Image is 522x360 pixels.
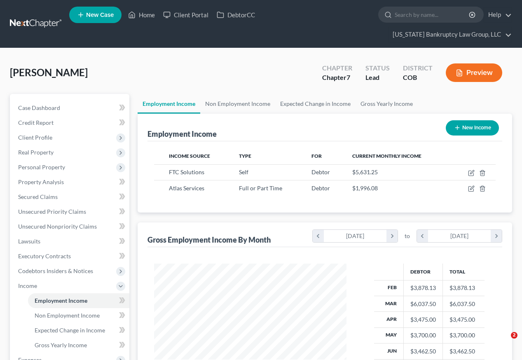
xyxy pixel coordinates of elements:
[403,63,433,73] div: District
[35,297,87,304] span: Employment Income
[10,66,88,78] span: [PERSON_NAME]
[352,168,378,175] span: $5,631.25
[403,73,433,82] div: COB
[322,73,352,82] div: Chapter
[18,208,86,215] span: Unsecured Priority Claims
[239,168,248,175] span: Self
[442,327,485,343] td: $3,700.00
[169,168,204,175] span: FTC Solutions
[311,168,330,175] span: Debtor
[200,94,275,114] a: Non Employment Income
[35,341,87,348] span: Gross Yearly Income
[410,316,436,324] div: $3,475.00
[169,153,210,159] span: Income Source
[18,193,58,200] span: Secured Claims
[124,7,159,22] a: Home
[28,308,129,323] a: Non Employment Income
[18,252,71,259] span: Executory Contracts
[169,185,204,192] span: Atlas Services
[138,94,200,114] a: Employment Income
[410,347,436,355] div: $3,462.50
[28,293,129,308] a: Employment Income
[18,104,60,111] span: Case Dashboard
[389,27,512,42] a: [US_STATE] Bankruptcy Law Group, LLC
[12,189,129,204] a: Secured Claims
[18,134,52,141] span: Client Profile
[239,185,282,192] span: Full or Part Time
[28,338,129,353] a: Gross Yearly Income
[374,296,404,311] th: Mar
[442,280,485,296] td: $3,878.13
[442,344,485,359] td: $3,462.50
[12,219,129,234] a: Unsecured Nonpriority Claims
[18,119,54,126] span: Credit Report
[365,73,390,82] div: Lead
[12,115,129,130] a: Credit Report
[511,332,517,339] span: 2
[18,178,64,185] span: Property Analysis
[356,94,418,114] a: Gross Yearly Income
[311,153,322,159] span: For
[374,344,404,359] th: Jun
[147,235,271,245] div: Gross Employment Income By Month
[442,264,485,280] th: Total
[395,7,470,22] input: Search by name...
[442,296,485,311] td: $6,037.50
[446,63,502,82] button: Preview
[311,185,330,192] span: Debtor
[405,232,410,240] span: to
[410,331,436,339] div: $3,700.00
[386,230,398,242] i: chevron_right
[403,264,442,280] th: Debtor
[346,73,350,81] span: 7
[374,327,404,343] th: May
[484,7,512,22] a: Help
[147,129,217,139] div: Employment Income
[275,94,356,114] a: Expected Change in Income
[324,230,387,242] div: [DATE]
[18,238,40,245] span: Lawsuits
[352,153,421,159] span: Current Monthly Income
[352,185,378,192] span: $1,996.08
[12,249,129,264] a: Executory Contracts
[446,120,499,136] button: New Income
[18,223,97,230] span: Unsecured Nonpriority Claims
[374,312,404,327] th: Apr
[410,284,436,292] div: $3,878.13
[18,267,93,274] span: Codebtors Insiders & Notices
[18,282,37,289] span: Income
[239,153,251,159] span: Type
[12,175,129,189] a: Property Analysis
[313,230,324,242] i: chevron_left
[213,7,259,22] a: DebtorCC
[159,7,213,22] a: Client Portal
[374,280,404,296] th: Feb
[35,327,105,334] span: Expected Change in Income
[442,312,485,327] td: $3,475.00
[410,300,436,308] div: $6,037.50
[18,149,54,156] span: Real Property
[491,230,502,242] i: chevron_right
[12,101,129,115] a: Case Dashboard
[28,323,129,338] a: Expected Change in Income
[35,312,100,319] span: Non Employment Income
[322,63,352,73] div: Chapter
[494,332,514,352] iframe: Intercom live chat
[18,164,65,171] span: Personal Property
[417,230,428,242] i: chevron_left
[12,234,129,249] a: Lawsuits
[428,230,491,242] div: [DATE]
[12,204,129,219] a: Unsecured Priority Claims
[86,12,114,18] span: New Case
[365,63,390,73] div: Status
